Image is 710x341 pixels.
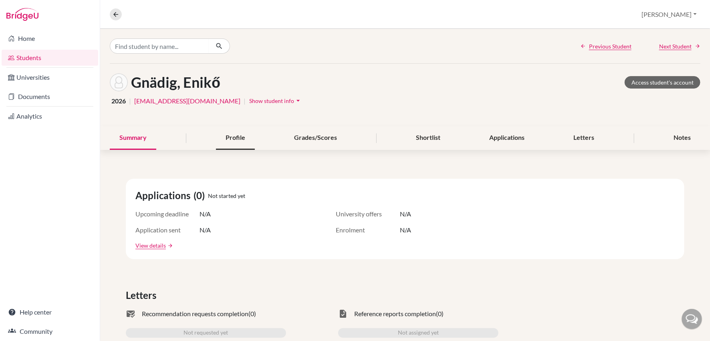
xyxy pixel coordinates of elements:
[284,126,347,150] div: Grades/Scores
[135,188,194,203] span: Applications
[336,225,400,235] span: Enrolment
[194,188,208,203] span: (0)
[589,42,631,50] span: Previous Student
[244,96,246,106] span: |
[2,30,98,46] a: Home
[398,328,439,338] span: Not assigned yet
[142,309,248,319] span: Recommendation requests completion
[216,126,255,150] div: Profile
[436,309,444,319] span: (0)
[564,126,604,150] div: Letters
[2,50,98,66] a: Students
[2,89,98,105] a: Documents
[659,42,692,50] span: Next Student
[18,6,35,13] span: Help
[131,74,220,91] h1: Gnädig, Enikő
[249,97,294,104] span: Show student info
[134,96,240,106] a: [EMAIL_ADDRESS][DOMAIN_NAME]
[354,309,436,319] span: Reference reports completion
[110,38,209,54] input: Find student by name...
[200,209,211,219] span: N/A
[2,69,98,85] a: Universities
[2,323,98,339] a: Community
[625,76,700,89] a: Access student's account
[126,288,159,303] span: Letters
[638,7,700,22] button: [PERSON_NAME]
[294,97,302,105] i: arrow_drop_down
[480,126,535,150] div: Applications
[336,209,400,219] span: University offers
[111,96,126,106] span: 2026
[135,209,200,219] span: Upcoming deadline
[110,73,128,91] img: Enikő Gnädig's avatar
[135,241,166,250] a: View details
[659,42,700,50] a: Next Student
[2,108,98,124] a: Analytics
[338,309,348,319] span: task
[249,95,303,107] button: Show student infoarrow_drop_down
[580,42,631,50] a: Previous Student
[400,225,411,235] span: N/A
[6,8,38,21] img: Bridge-U
[135,225,200,235] span: Application sent
[2,304,98,320] a: Help center
[129,96,131,106] span: |
[407,126,450,150] div: Shortlist
[208,192,245,200] span: Not started yet
[664,126,700,150] div: Notes
[166,243,173,248] a: arrow_forward
[248,309,256,319] span: (0)
[200,225,211,235] span: N/A
[126,309,135,319] span: mark_email_read
[184,328,228,338] span: Not requested yet
[400,209,411,219] span: N/A
[110,126,156,150] div: Summary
